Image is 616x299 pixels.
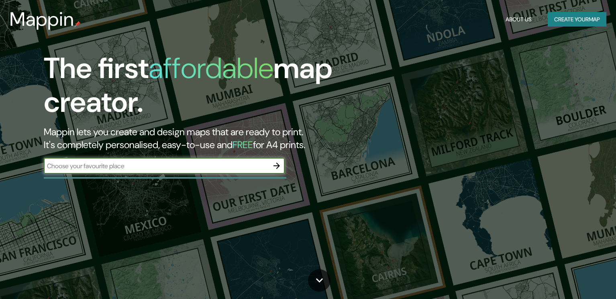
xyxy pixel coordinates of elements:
h5: FREE [233,138,253,151]
h2: Mappin lets you create and design maps that are ready to print. It's completely personalised, eas... [44,126,352,151]
button: About Us [502,12,535,27]
h1: The first map creator. [44,52,352,126]
img: mappin-pin [74,21,81,27]
h1: affordable [149,49,273,87]
h3: Mappin [10,8,74,31]
button: Create yourmap [548,12,606,27]
input: Choose your favourite place [44,161,269,171]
